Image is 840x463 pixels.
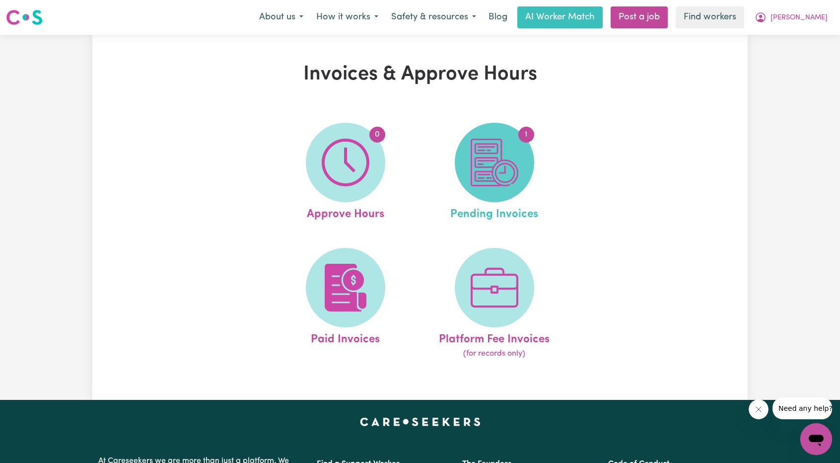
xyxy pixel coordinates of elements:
span: Paid Invoices [311,327,380,348]
iframe: Button to launch messaging window [800,423,832,455]
span: Need any help? [6,7,60,15]
span: Approve Hours [307,202,384,223]
h1: Invoices & Approve Hours [208,63,632,86]
a: Pending Invoices [423,123,566,223]
button: My Account [748,7,834,28]
a: Careseekers logo [6,6,43,29]
button: About us [253,7,310,28]
span: [PERSON_NAME] [770,12,828,23]
span: Platform Fee Invoices [439,327,550,348]
a: Approve Hours [274,123,417,223]
span: 1 [518,127,534,143]
a: Paid Invoices [274,248,417,360]
a: Blog [483,6,513,28]
a: Find workers [676,6,744,28]
a: Post a job [611,6,668,28]
span: (for records only) [463,348,525,360]
span: 0 [369,127,385,143]
a: Platform Fee Invoices(for records only) [423,248,566,360]
a: AI Worker Match [517,6,603,28]
button: How it works [310,7,385,28]
iframe: Close message [749,399,769,419]
a: Careseekers home page [360,418,481,426]
span: Pending Invoices [450,202,538,223]
img: Careseekers logo [6,8,43,26]
button: Safety & resources [385,7,483,28]
iframe: Message from company [772,397,832,419]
